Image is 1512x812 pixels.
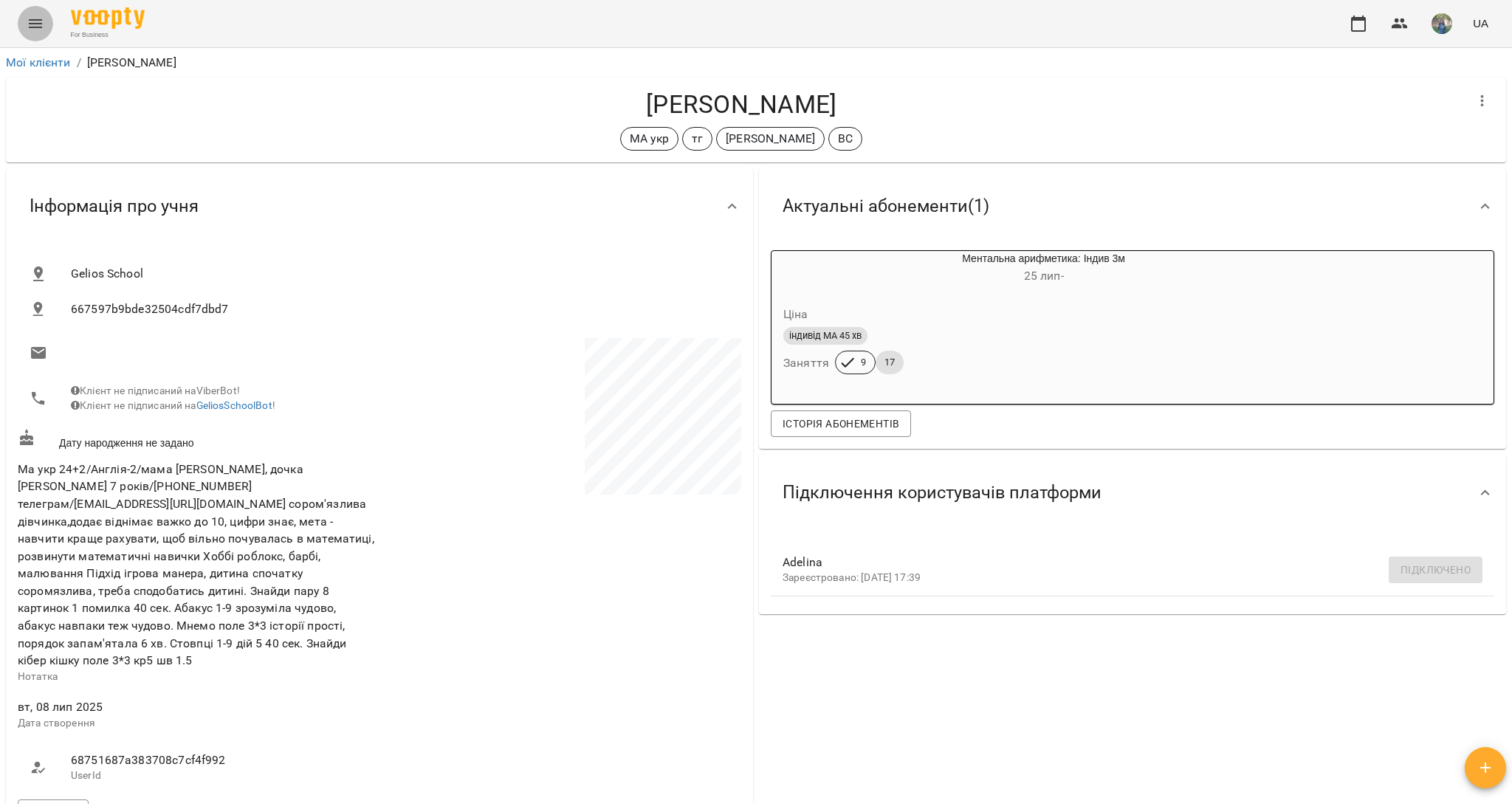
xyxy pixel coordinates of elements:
[771,410,911,437] button: Історія абонементів
[6,168,753,244] div: Інформація про учня
[30,195,199,218] span: Інформація про учня
[6,54,1506,72] nav: breadcrumb
[1473,16,1488,31] span: UA
[18,462,374,667] span: Ма укр 24+2/Англія-2/мама [PERSON_NAME], дочка [PERSON_NAME] 7 років/[PHONE_NUMBER] телеграм/[EMA...
[716,127,825,151] div: [PERSON_NAME]
[783,353,829,374] h6: Заняття
[15,426,379,453] div: Дату народження не задано
[1467,10,1494,37] button: UA
[772,251,842,286] div: Ментальна арифметика: Індив 3м
[630,130,669,148] p: МА укр
[876,356,904,369] span: 17
[726,130,815,148] p: [PERSON_NAME]
[18,716,377,731] p: Дата створення
[71,7,145,29] img: Voopty Logo
[783,329,867,343] span: індивід МА 45 хв
[71,265,729,283] span: Gelios School
[852,356,875,369] span: 9
[18,698,377,716] span: вт, 08 лип 2025
[71,300,729,318] span: 667597b9bde32504cdf7dbd7
[783,415,899,433] span: Історія абонементів
[783,195,989,218] span: Актуальні абонементи ( 1 )
[828,127,862,151] div: ВС
[18,670,377,684] p: Нотатка
[1024,269,1064,283] span: 25 лип -
[759,168,1506,244] div: Актуальні абонементи(1)
[759,455,1506,531] div: Підключення користувачів платформи
[783,571,1459,585] p: Зареєстровано: [DATE] 17:39
[1432,13,1452,34] img: de1e453bb906a7b44fa35c1e57b3518e.jpg
[18,89,1465,120] h4: [PERSON_NAME]
[783,481,1102,504] span: Підключення користувачів платформи
[18,6,53,41] button: Menu
[692,130,703,148] p: тг
[620,127,678,151] div: МА укр
[77,54,81,72] li: /
[71,399,275,411] span: Клієнт не підписаний на !
[6,55,71,69] a: Мої клієнти
[783,554,1459,571] span: Adelina
[838,130,853,148] p: ВС
[783,304,808,325] h6: Ціна
[71,751,365,769] span: 68751687a383708c7cf4f992
[71,768,365,783] p: UserId
[196,399,272,411] a: GeliosSchoolBot
[71,30,145,40] span: For Business
[772,251,1245,392] button: Ментальна арифметика: Індив 3м25 лип- Цінаіндивід МА 45 хвЗаняття917
[71,385,240,396] span: Клієнт не підписаний на ViberBot!
[682,127,712,151] div: тг
[842,251,1245,286] div: Ментальна арифметика: Індив 3м
[87,54,176,72] p: [PERSON_NAME]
